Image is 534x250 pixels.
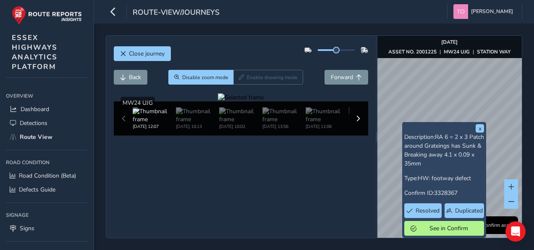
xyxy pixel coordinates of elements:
button: x [476,124,484,133]
img: Thumbnail frame [176,107,219,123]
img: Thumbnail frame [306,107,349,123]
strong: MW24 UJG [444,48,470,55]
strong: [DATE] [441,39,458,45]
span: MW24 UJG [123,99,153,107]
div: Open Intercom Messenger [505,221,526,242]
img: diamond-layout [453,4,468,19]
div: [DATE] 13:56 [262,123,306,130]
p: Type: [404,174,484,183]
div: [DATE] 10:02 [219,123,262,130]
button: Back [114,70,147,85]
strong: ASSET NO. 2001225 [388,48,437,55]
span: Duplicated [455,207,483,215]
span: See in Confirm [419,224,478,232]
span: Forward [331,73,353,81]
img: rr logo [12,6,82,25]
button: See in Confirm [404,221,484,236]
span: Resolved [416,207,440,215]
button: [PERSON_NAME] [453,4,516,19]
button: Resolved [404,203,442,218]
img: Thumbnail frame [133,107,176,123]
span: Detections [20,119,47,127]
span: Route View [20,133,52,141]
div: [DATE] 11:06 [306,123,349,130]
span: Road Condition (Beta) [19,172,76,180]
span: 3328367 [434,189,458,197]
span: Defects Guide [19,186,55,194]
p: Description: [404,133,484,168]
button: Close journey [114,46,171,61]
span: route-view/journeys [133,7,220,19]
div: Overview [6,90,88,102]
button: Forward [325,70,368,85]
img: Thumbnail frame [219,107,262,123]
a: Route View [6,130,88,144]
span: Confirm assets [482,222,516,229]
span: [PERSON_NAME] [471,4,513,19]
a: Signs [6,221,88,235]
a: Road Condition (Beta) [6,169,88,183]
span: Dashboard [21,105,49,113]
div: Road Condition [6,156,88,169]
img: Thumbnail frame [349,107,392,123]
div: [DATE] 10:33 [349,123,392,130]
p: Confirm ID: [404,189,484,197]
a: Detections [6,116,88,130]
span: Disable zoom mode [182,74,228,81]
div: Signage [6,209,88,221]
span: ESSEX HIGHWAYS ANALYTICS PLATFORM [12,33,58,72]
img: Thumbnail frame [262,107,306,123]
span: Back [129,73,141,81]
button: Duplicated [445,203,484,218]
div: [DATE] 10:13 [176,123,219,130]
span: HW: footway defect [418,174,471,182]
button: Zoom [168,70,233,85]
div: [DATE] 12:07 [133,123,176,130]
span: RA 6 = 2 x 3 Patch around Grateings has Sunk & Breaking away 4.1 x 0.09 x 35mm [404,133,484,168]
div: | | [388,48,510,55]
span: Close journey [129,50,165,58]
a: Defects Guide [6,183,88,197]
a: Dashboard [6,102,88,116]
span: Signs [20,224,34,232]
strong: STATION WAY [477,48,510,55]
